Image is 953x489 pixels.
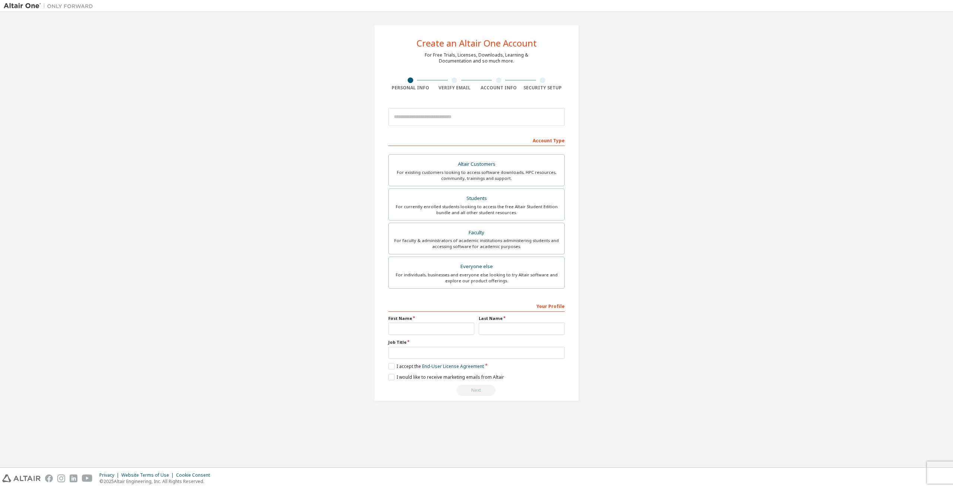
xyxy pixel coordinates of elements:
div: For faculty & administrators of academic institutions administering students and accessing softwa... [393,238,560,250]
label: I accept the [388,363,484,369]
img: Altair One [4,2,97,10]
div: For existing customers looking to access software downloads, HPC resources, community, trainings ... [393,169,560,181]
div: Account Type [388,134,565,146]
a: End-User License Agreement [422,363,484,369]
div: Everyone else [393,261,560,272]
div: For currently enrolled students looking to access the free Altair Student Edition bundle and all ... [393,204,560,216]
img: facebook.svg [45,474,53,482]
img: linkedin.svg [70,474,77,482]
div: Privacy [99,472,121,478]
div: Personal Info [388,85,433,91]
div: Create an Altair One Account [417,39,537,48]
div: For Free Trials, Licenses, Downloads, Learning & Documentation and so much more. [425,52,528,64]
div: Account Info [476,85,521,91]
div: Website Terms of Use [121,472,176,478]
div: Security Setup [521,85,565,91]
div: For individuals, businesses and everyone else looking to try Altair software and explore our prod... [393,272,560,284]
img: youtube.svg [82,474,93,482]
div: Verify Email [433,85,477,91]
p: © 2025 Altair Engineering, Inc. All Rights Reserved. [99,478,214,485]
div: Your Profile [388,300,565,312]
img: instagram.svg [57,474,65,482]
div: Read and acccept EULA to continue [388,385,565,396]
div: Altair Customers [393,159,560,169]
div: Faculty [393,228,560,238]
label: Job Title [388,339,565,345]
label: Last Name [479,315,565,321]
label: I would like to receive marketing emails from Altair [388,374,504,380]
label: First Name [388,315,474,321]
div: Cookie Consent [176,472,214,478]
img: altair_logo.svg [2,474,41,482]
div: Students [393,193,560,204]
